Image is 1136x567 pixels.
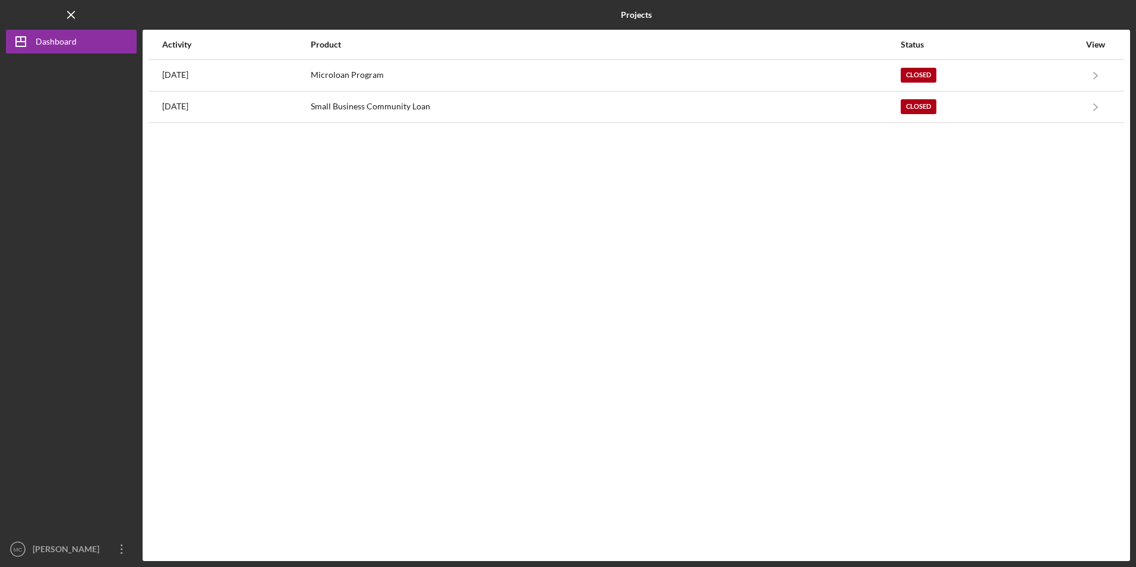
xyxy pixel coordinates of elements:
div: Closed [901,68,936,83]
div: View [1081,40,1110,49]
div: Closed [901,99,936,114]
div: Status [901,40,1080,49]
button: MC[PERSON_NAME] [6,537,137,561]
button: Dashboard [6,30,137,53]
time: 2023-08-31 00:28 [162,102,188,111]
div: Microloan Program [311,61,900,90]
div: Small Business Community Loan [311,92,900,122]
div: Dashboard [36,30,77,56]
time: 2023-10-05 17:28 [162,70,188,80]
div: [PERSON_NAME] [30,537,107,564]
div: Product [311,40,900,49]
div: Activity [162,40,310,49]
text: MC [14,546,23,553]
b: Projects [621,10,652,20]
